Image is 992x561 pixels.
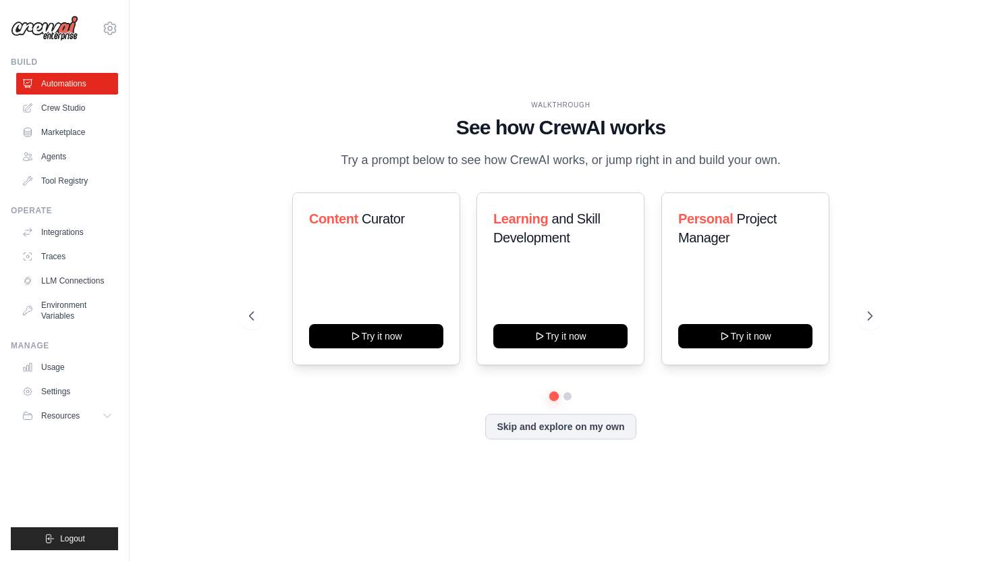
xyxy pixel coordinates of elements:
button: Try it now [678,324,812,348]
span: Logout [60,533,85,544]
h1: See how CrewAI works [249,115,872,140]
a: Tool Registry [16,170,118,192]
a: Marketplace [16,122,118,143]
a: Automations [16,73,118,95]
span: Personal [678,211,733,226]
button: Logout [11,527,118,550]
a: Traces [16,246,118,267]
p: Try a prompt below to see how CrewAI works, or jump right in and build your own. [334,151,788,170]
div: Operate [11,205,118,216]
button: Skip and explore on my own [485,414,636,439]
a: Usage [16,356,118,378]
span: Learning [493,211,548,226]
a: Settings [16,381,118,402]
span: and Skill Development [493,211,600,245]
span: Project Manager [678,211,777,245]
button: Try it now [309,324,443,348]
div: Build [11,57,118,68]
button: Resources [16,405,118,427]
a: LLM Connections [16,270,118,292]
img: Logo [11,16,78,41]
div: WALKTHROUGH [249,100,872,110]
span: Curator [362,211,405,226]
a: Environment Variables [16,294,118,327]
span: Resources [41,410,80,421]
a: Integrations [16,221,118,243]
span: Content [309,211,358,226]
a: Agents [16,146,118,167]
a: Crew Studio [16,97,118,119]
button: Try it now [493,324,628,348]
div: Manage [11,340,118,351]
